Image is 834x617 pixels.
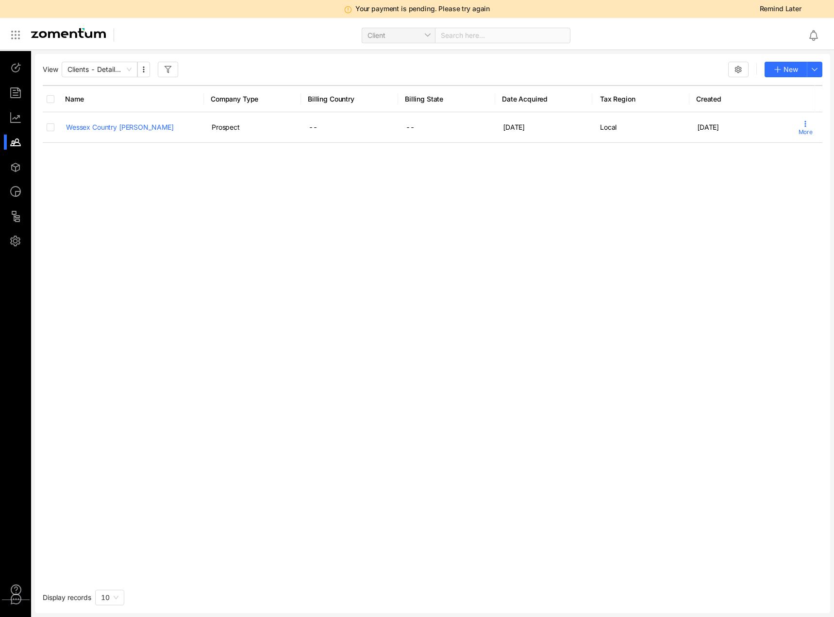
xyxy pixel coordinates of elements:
[212,122,293,132] div: Prospect
[301,112,398,143] td: --
[398,112,495,143] td: --
[308,94,386,104] span: Billing Country
[765,62,807,77] button: New
[600,122,682,132] div: Local
[65,94,192,104] span: Name
[67,62,132,77] span: Clients - Detailed View
[592,85,689,112] th: Tax Region
[495,112,592,143] td: [DATE]
[784,64,798,75] span: New
[696,94,774,104] span: Created
[211,94,289,104] span: Company Type
[101,593,110,601] span: 10
[43,593,91,601] span: Display records
[367,28,429,43] span: Client
[66,123,174,131] a: Wessex Country [PERSON_NAME]
[405,94,483,104] span: Billing State
[799,128,813,137] span: More
[808,24,827,46] div: Notifications
[43,65,58,74] span: View
[502,94,580,104] span: Date Acquired
[760,4,801,14] span: Remind Later
[31,28,106,38] img: Zomentum Logo
[355,4,490,13] span: Your payment is pending. Please try again
[689,112,786,143] td: [DATE]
